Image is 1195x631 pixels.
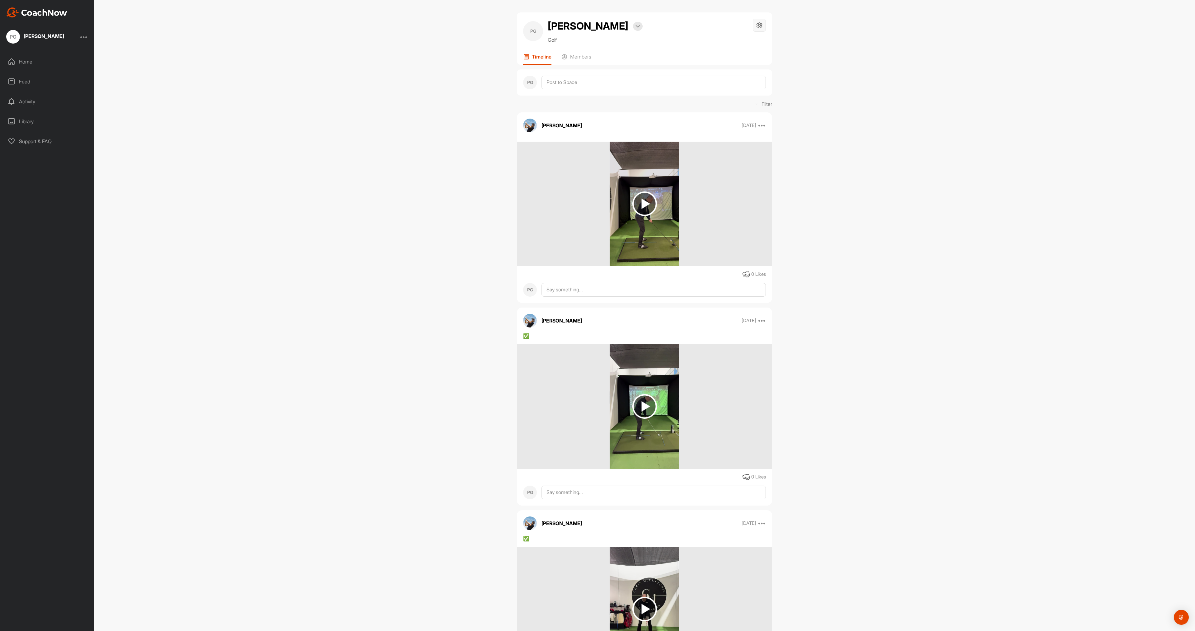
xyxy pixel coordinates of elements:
p: [PERSON_NAME] [541,317,582,324]
p: Timeline [532,54,551,60]
img: avatar [523,119,537,132]
div: ✅ [523,332,766,340]
div: Library [3,114,91,129]
div: PG [523,76,537,89]
div: Support & FAQ [3,134,91,149]
div: PG [523,21,543,41]
img: CoachNow [6,7,67,17]
img: media [610,344,680,469]
img: play [632,191,657,216]
img: play [632,597,657,621]
div: ✅ [523,535,766,542]
p: [PERSON_NAME] [541,122,582,129]
img: avatar [523,314,537,327]
img: play [632,394,657,419]
p: Golf [548,36,643,44]
h2: [PERSON_NAME] [548,19,628,34]
div: PG [523,486,537,499]
div: PG [6,30,20,44]
p: Filter [762,100,772,108]
p: [DATE] [742,122,756,129]
img: media [610,142,680,266]
p: [PERSON_NAME] [541,520,582,527]
div: [PERSON_NAME] [24,34,64,39]
p: [DATE] [742,520,756,526]
div: Activity [3,94,91,109]
img: arrow-down [635,25,640,28]
div: Home [3,54,91,69]
p: [DATE] [742,318,756,324]
div: 0 Likes [751,473,766,481]
div: 0 Likes [751,271,766,278]
p: Members [570,54,591,60]
img: avatar [523,516,537,530]
div: Feed [3,74,91,89]
div: PG [523,283,537,297]
div: Open Intercom Messenger [1174,610,1189,625]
